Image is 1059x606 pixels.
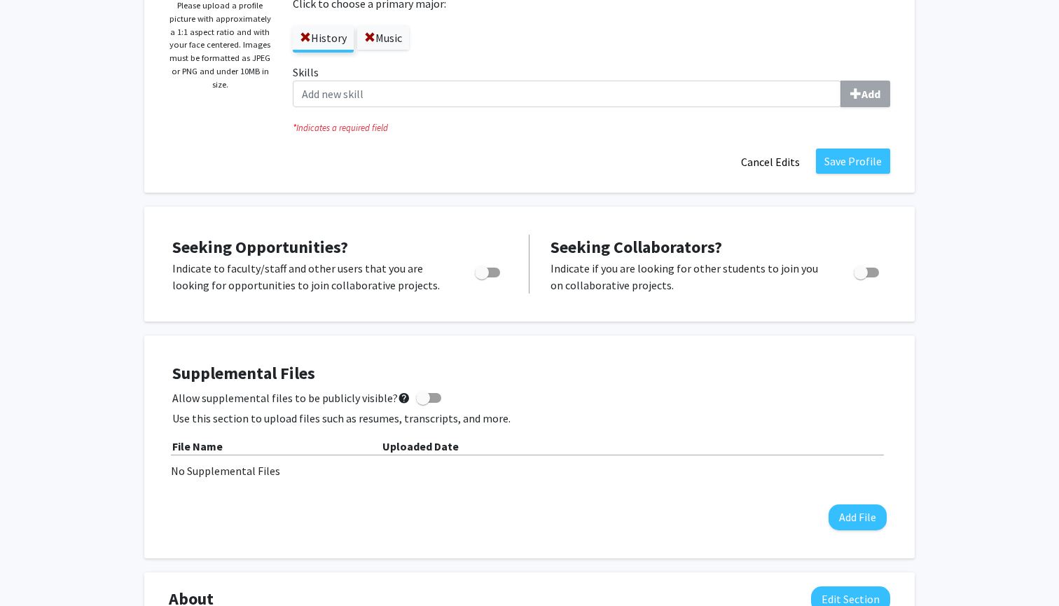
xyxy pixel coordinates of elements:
b: File Name [172,439,223,453]
label: Skills [293,64,890,107]
b: Add [861,87,880,101]
p: Indicate if you are looking for other students to join you on collaborative projects. [551,260,827,294]
i: Indicates a required field [293,121,890,135]
span: Seeking Collaborators? [551,236,722,258]
label: Music [357,26,409,50]
span: Seeking Opportunities? [172,236,348,258]
button: Save Profile [816,149,890,174]
h4: Supplemental Files [172,364,887,384]
div: Toggle [848,260,887,281]
button: Cancel Edits [732,149,809,175]
div: Toggle [469,260,508,281]
p: Indicate to faculty/staff and other users that you are looking for opportunities to join collabor... [172,260,448,294]
button: Skills [840,81,890,107]
input: SkillsAdd [293,81,841,107]
span: Allow supplemental files to be publicly visible? [172,390,410,406]
button: Add File [829,504,887,530]
p: Use this section to upload files such as resumes, transcripts, and more. [172,410,887,427]
mat-icon: help [398,390,410,406]
div: No Supplemental Files [171,462,888,479]
b: Uploaded Date [382,439,459,453]
label: History [293,26,354,50]
iframe: Chat [11,543,60,595]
